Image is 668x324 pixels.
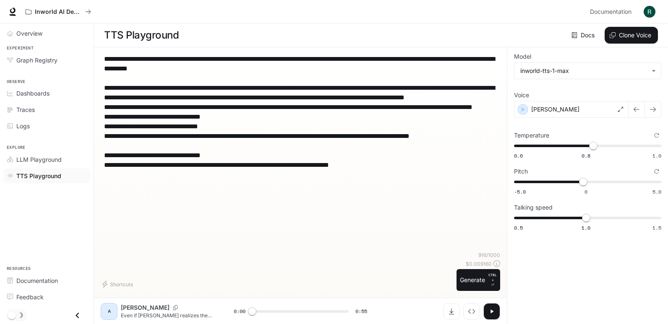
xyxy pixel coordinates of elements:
p: Voice [514,92,529,98]
button: All workspaces [22,3,95,20]
span: Dark mode toggle [8,310,16,319]
div: inworld-tts-1-max [520,67,647,75]
p: [PERSON_NAME] [121,303,170,312]
button: Download audio [443,303,460,320]
button: User avatar [641,3,658,20]
span: 0 [584,188,587,195]
p: ⏎ [488,272,497,288]
a: LLM Playground [3,152,90,167]
a: Logs [3,119,90,133]
button: Reset to default [652,131,661,140]
p: [PERSON_NAME] [531,105,579,114]
span: Dashboards [16,89,50,98]
a: Dashboards [3,86,90,101]
span: 0:00 [234,307,245,316]
span: 0.5 [514,224,523,231]
span: Documentation [16,276,58,285]
button: Clone Voice [605,27,658,44]
span: 5.0 [652,188,661,195]
span: 1.0 [582,224,590,231]
p: Pitch [514,168,528,174]
a: Traces [3,102,90,117]
span: Graph Registry [16,56,57,65]
button: Reset to default [652,167,661,176]
h1: TTS Playground [104,27,179,44]
span: Overview [16,29,42,38]
p: Even if [PERSON_NAME] realizes the odds and retreats—flies off into the sky, plotting some clever... [121,312,214,319]
p: Talking speed [514,205,553,210]
a: Documentation [3,273,90,288]
p: Temperature [514,132,549,138]
div: A [102,305,116,318]
a: TTS Playground [3,168,90,183]
span: Traces [16,105,35,114]
span: 1.5 [652,224,661,231]
span: 0.6 [514,152,523,159]
span: Logs [16,122,30,130]
a: Docs [570,27,598,44]
span: 0.8 [582,152,590,159]
button: Shortcuts [101,277,136,291]
button: Inspect [463,303,480,320]
span: TTS Playground [16,171,61,180]
span: LLM Playground [16,155,62,164]
p: CTRL + [488,272,497,283]
button: Close drawer [68,307,87,324]
a: Graph Registry [3,53,90,67]
span: 0:55 [355,307,367,316]
img: User avatar [644,6,655,18]
div: inworld-tts-1-max [514,63,661,79]
p: 916 / 1000 [478,251,500,259]
p: Inworld AI Demos [35,8,82,16]
button: GenerateCTRL +⏎ [457,269,500,291]
span: -5.0 [514,188,526,195]
a: Overview [3,26,90,41]
span: 1.0 [652,152,661,159]
span: Documentation [590,7,631,17]
span: Feedback [16,293,44,301]
button: Copy Voice ID [170,305,181,310]
p: Model [514,54,531,60]
p: $ 0.009160 [466,260,492,267]
a: Feedback [3,290,90,304]
a: Documentation [587,3,638,20]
